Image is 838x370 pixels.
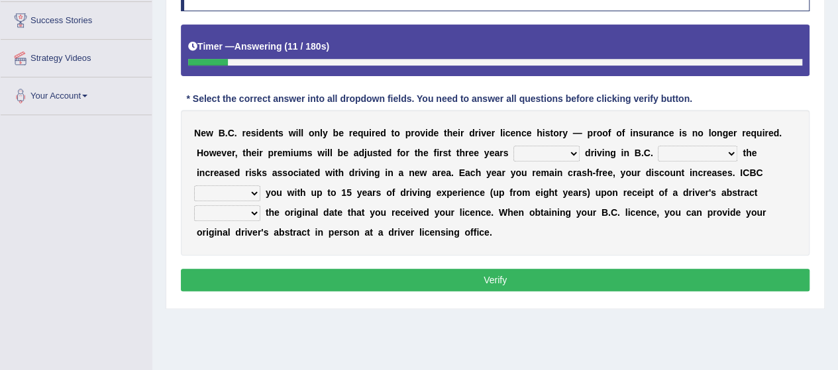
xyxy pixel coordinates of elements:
b: w [206,128,213,138]
b: n [623,148,629,158]
b: r [573,167,576,178]
b: s [262,167,267,178]
b: r [242,128,245,138]
b: s [717,167,722,178]
b: e [474,148,479,158]
b: t [448,148,451,158]
b: ( [284,41,288,52]
b: b [333,128,339,138]
b: i [295,128,298,138]
b: s [251,128,256,138]
b: a [398,167,403,178]
b: p [587,128,593,138]
b: s [727,167,733,178]
b: r [460,128,464,138]
b: r [499,148,503,158]
b: c [664,128,669,138]
b: 11 / 180s [288,41,326,52]
b: o [394,128,400,138]
b: i [554,167,557,178]
b: r [703,167,706,178]
b: i [679,128,682,138]
b: i [385,167,388,178]
b: 1 [341,187,346,198]
b: c [505,128,511,138]
b: w [209,148,217,158]
b: o [400,148,406,158]
b: a [272,167,278,178]
b: o [331,187,337,198]
b: e [381,148,386,158]
b: i [651,167,654,178]
b: C [644,148,651,158]
b: - [592,167,596,178]
b: c [568,167,573,178]
b: r [501,167,505,178]
b: e [441,167,446,178]
b: d [469,128,475,138]
b: i [621,148,623,158]
b: r [475,128,478,138]
b: g [722,128,728,138]
b: r [372,128,375,138]
b: o [553,128,559,138]
b: w [317,148,325,158]
b: o [625,167,631,178]
b: d [349,167,355,178]
b: p [317,187,323,198]
b: u [293,148,299,158]
b: t [444,128,447,138]
b: s [443,148,448,158]
b: o [271,187,277,198]
b: c [698,167,703,178]
b: o [515,167,521,178]
b: y [323,128,328,138]
b: c [659,167,664,178]
b: e [309,167,315,178]
b: c [470,167,476,178]
b: s [278,128,284,138]
b: d [386,148,392,158]
b: t [297,187,300,198]
b: y [510,167,515,178]
b: n [368,167,374,178]
b: e [486,128,492,138]
b: w [289,128,296,138]
b: i [503,128,505,138]
b: . [779,128,782,138]
b: d [235,167,240,178]
b: i [358,167,361,178]
b: d [315,167,321,178]
b: i [630,128,633,138]
b: y [484,148,490,158]
b: b [337,148,343,158]
b: t [550,128,553,138]
b: e [216,148,221,158]
b: n [717,128,723,138]
b: e [201,128,206,138]
b: h [417,148,423,158]
b: , [235,148,238,158]
b: a [496,167,501,178]
b: s [224,167,229,178]
b: n [633,128,639,138]
b: u [363,128,369,138]
div: * Select the correct answer into all dropdown fields. You need to answer all questions before cli... [181,93,698,107]
b: h [587,167,593,178]
b: o [711,128,717,138]
b: u [643,128,649,138]
b: y [486,167,492,178]
b: h [338,167,344,178]
b: e [352,128,358,138]
b: i [325,148,327,158]
b: n [676,167,682,178]
b: v [420,128,425,138]
b: h [246,148,252,158]
b: s [503,148,508,158]
b: v [481,128,486,138]
button: Verify [181,269,810,291]
b: r [492,128,495,138]
b: s [372,148,378,158]
b: ) [326,41,329,52]
b: i [294,187,297,198]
